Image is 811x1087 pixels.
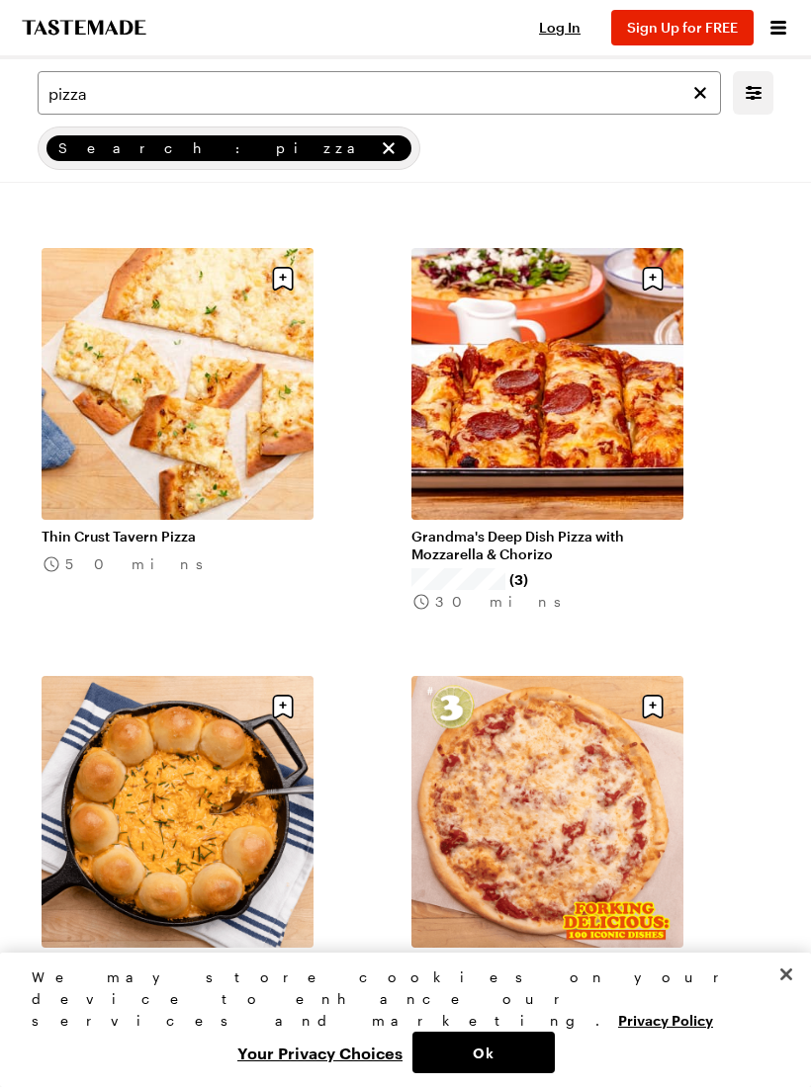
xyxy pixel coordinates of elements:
button: Save recipe [634,260,672,297]
a: Grandma's Deep Dish Pizza with Mozzarella & Chorizo [411,528,683,563]
button: Log In [520,18,599,38]
div: Privacy [32,966,763,1073]
button: Save recipe [634,688,672,725]
a: More information about your privacy, opens in a new tab [618,1010,713,1029]
button: Ok [412,1032,555,1073]
button: Clear search [689,82,711,104]
a: Thin Crust Tavern Pizza [42,528,314,545]
button: remove Search: pizza [378,137,400,159]
button: Close [765,953,808,996]
div: We may store cookies on your device to enhance our services and marketing. [32,966,763,1032]
button: Open menu [766,15,791,41]
button: Sign Up for FREE [611,10,754,45]
a: To Tastemade Home Page [20,20,148,36]
span: Log In [539,19,581,36]
span: Search: pizza [58,137,374,159]
span: Sign Up for FREE [627,19,738,36]
button: Your Privacy Choices [227,1032,412,1073]
button: Save recipe [264,260,302,297]
button: Mobile filters [741,80,766,106]
button: Save recipe [264,688,302,725]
